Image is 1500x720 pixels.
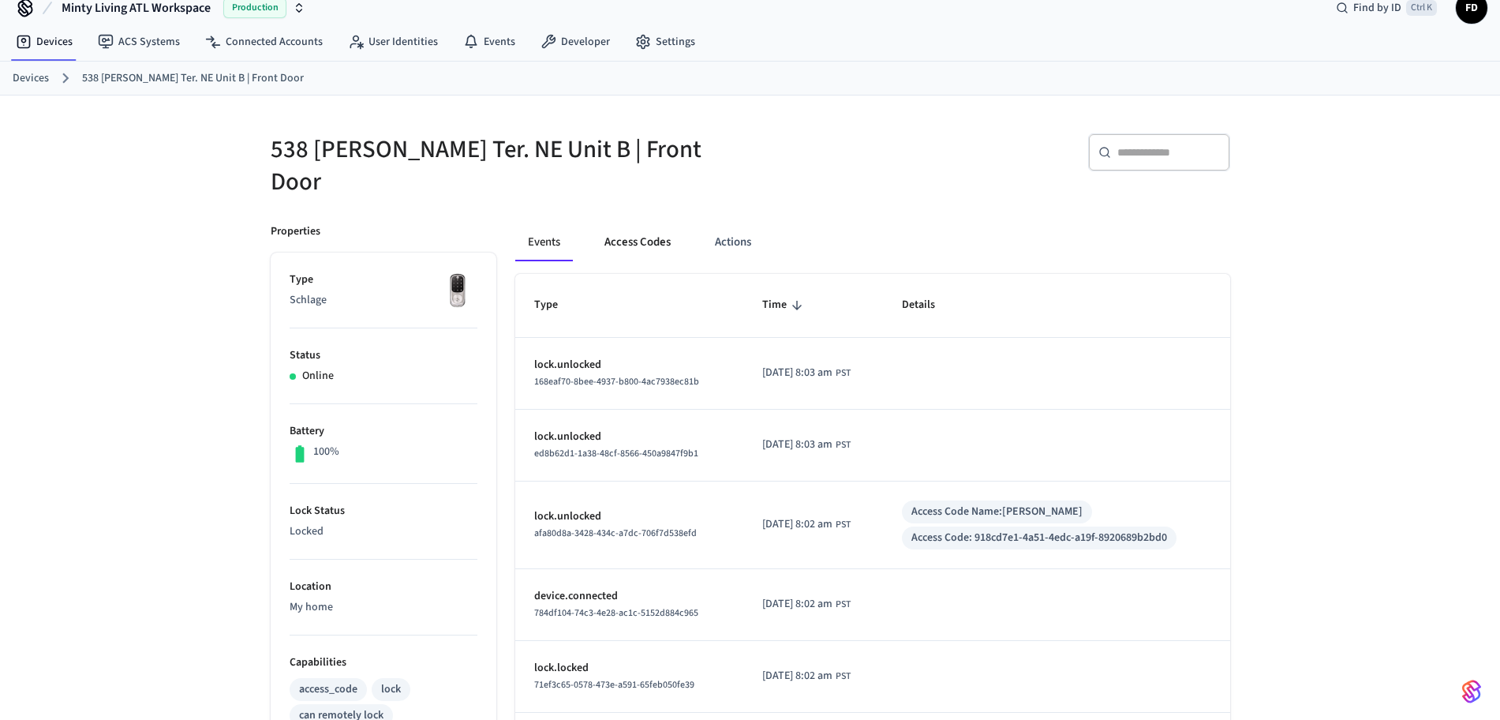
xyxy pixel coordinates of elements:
h5: 538 [PERSON_NAME] Ter. NE Unit B | Front Door [271,133,741,198]
p: lock.locked [534,660,724,677]
span: [DATE] 8:03 am [762,437,832,453]
div: Access Code: 918cd7e1-4a51-4edc-a19f-8920689b2bd0 [911,530,1167,546]
div: Asia/Manila [762,596,851,613]
p: Properties [271,223,320,240]
span: 168eaf70-8bee-4937-b800-4ac7938ec81b [534,375,699,388]
div: ant example [515,223,1230,261]
div: access_code [299,681,357,698]
a: Settings [623,28,708,56]
div: Asia/Manila [762,516,851,533]
img: Yale Assure Touchscreen Wifi Smart Lock, Satin Nickel, Front [438,272,477,311]
span: PST [836,366,851,381]
p: lock.unlocked [534,429,724,445]
p: My home [290,599,477,616]
a: Devices [3,28,85,56]
span: PST [836,598,851,612]
div: lock [381,681,401,698]
span: [DATE] 8:02 am [762,596,832,613]
a: Events [451,28,528,56]
a: 538 [PERSON_NAME] Ter. NE Unit B | Front Door [82,70,304,87]
span: 784df104-74c3-4e28-ac1c-5152d884c965 [534,606,698,620]
div: Asia/Manila [762,365,851,381]
p: Location [290,579,477,595]
span: [DATE] 8:02 am [762,668,832,684]
p: Lock Status [290,503,477,519]
span: Time [762,293,807,317]
p: Capabilities [290,654,477,671]
span: 71ef3c65-0578-473e-a591-65feb050fe39 [534,678,694,692]
p: Online [302,368,334,384]
p: Battery [290,423,477,440]
span: PST [836,669,851,684]
button: Actions [702,223,764,261]
span: afa80d8a-3428-434c-a7dc-706f7d538efd [534,527,697,540]
p: Type [290,272,477,288]
p: device.connected [534,588,724,605]
div: Asia/Manila [762,668,851,684]
p: Status [290,347,477,364]
span: Details [902,293,956,317]
span: [DATE] 8:03 am [762,365,832,381]
span: ed8b62d1-1a38-48cf-8566-450a9847f9b1 [534,447,698,460]
button: Access Codes [592,223,683,261]
span: [DATE] 8:02 am [762,516,832,533]
p: lock.unlocked [534,357,724,373]
a: Developer [528,28,623,56]
a: Connected Accounts [193,28,335,56]
span: PST [836,438,851,452]
span: PST [836,518,851,532]
button: Events [515,223,573,261]
img: SeamLogoGradient.69752ec5.svg [1462,679,1481,704]
div: Access Code Name: [PERSON_NAME] [911,504,1083,520]
a: ACS Systems [85,28,193,56]
p: Locked [290,523,477,540]
a: Devices [13,70,49,87]
p: lock.unlocked [534,508,724,525]
p: 100% [313,444,339,460]
p: Schlage [290,292,477,309]
span: Type [534,293,578,317]
a: User Identities [335,28,451,56]
div: Asia/Manila [762,437,851,453]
